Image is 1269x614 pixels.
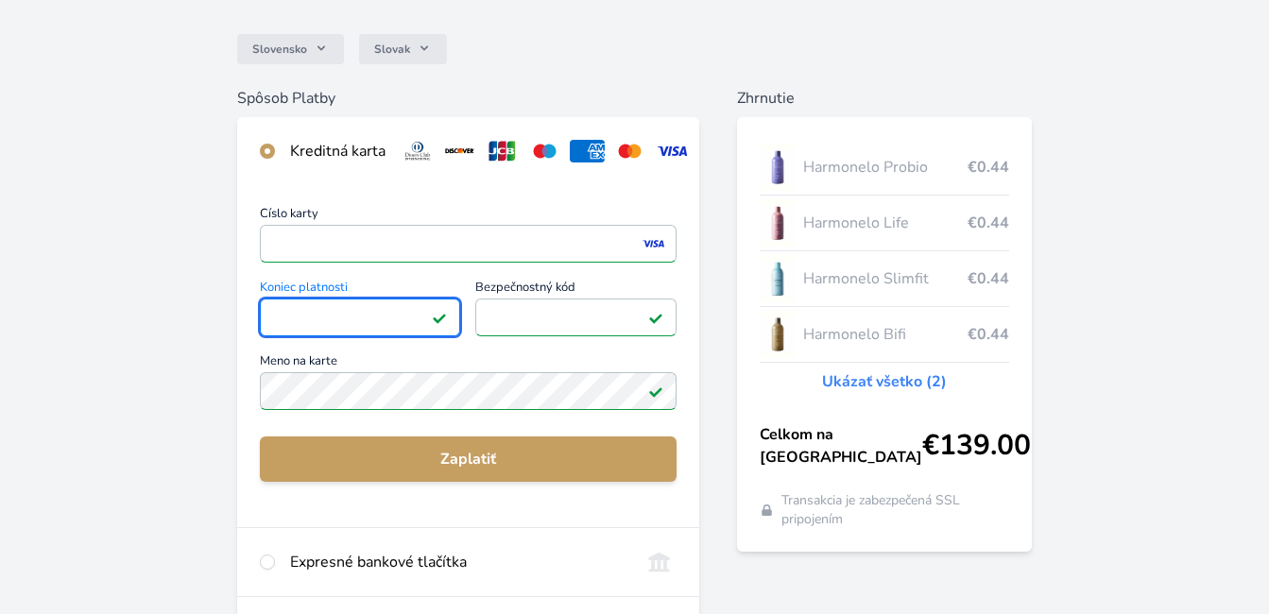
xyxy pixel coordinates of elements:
[641,235,666,252] img: visa
[648,384,663,399] img: Pole je platné
[475,281,677,298] span: Bezpečnostný kód
[968,323,1009,346] span: €0.44
[781,491,1010,529] span: Transakcia je zabezpečená SSL pripojením
[290,140,386,162] div: Kreditná karta
[401,140,436,162] img: diners.svg
[432,310,447,325] img: Pole je platné
[760,423,922,469] span: Celkom na [GEOGRAPHIC_DATA]
[527,140,562,162] img: maestro.svg
[822,370,947,393] a: Ukázať všetko (2)
[442,140,477,162] img: discover.svg
[252,42,307,57] span: Slovensko
[374,42,410,57] span: Slovak
[612,140,647,162] img: mc.svg
[290,551,626,573] div: Expresné bankové tlačítka
[484,304,668,331] iframe: Iframe pre bezpečnostný kód
[803,267,969,290] span: Harmonelo Slimfit
[268,304,453,331] iframe: Iframe pre deň vypršania platnosti
[260,355,677,372] span: Meno na karte
[260,436,677,482] button: Zaplatiť
[737,87,1033,110] h6: Zhrnutie
[760,255,796,302] img: SLIMFIT_se_stinem_x-lo.jpg
[275,448,661,470] span: Zaplatiť
[968,156,1009,179] span: €0.44
[485,140,520,162] img: jcb.svg
[760,311,796,358] img: CLEAN_BIFI_se_stinem_x-lo.jpg
[648,310,663,325] img: Pole je platné
[760,199,796,247] img: CLEAN_LIFE_se_stinem_x-lo.jpg
[237,87,699,110] h6: Spôsob Platby
[260,281,461,298] span: Koniec platnosti
[655,140,690,162] img: visa.svg
[968,212,1009,234] span: €0.44
[803,323,969,346] span: Harmonelo Bifi
[760,144,796,191] img: CLEAN_PROBIO_se_stinem_x-lo.jpg
[803,156,969,179] span: Harmonelo Probio
[359,34,447,64] button: Slovak
[803,212,969,234] span: Harmonelo Life
[570,140,605,162] img: amex.svg
[237,34,344,64] button: Slovensko
[968,267,1009,290] span: €0.44
[922,429,1031,463] span: €139.00
[260,372,677,410] input: Meno na kartePole je platné
[268,230,668,257] iframe: Iframe pre číslo karty
[260,208,677,225] span: Číslo karty
[642,551,677,573] img: onlineBanking_SK.svg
